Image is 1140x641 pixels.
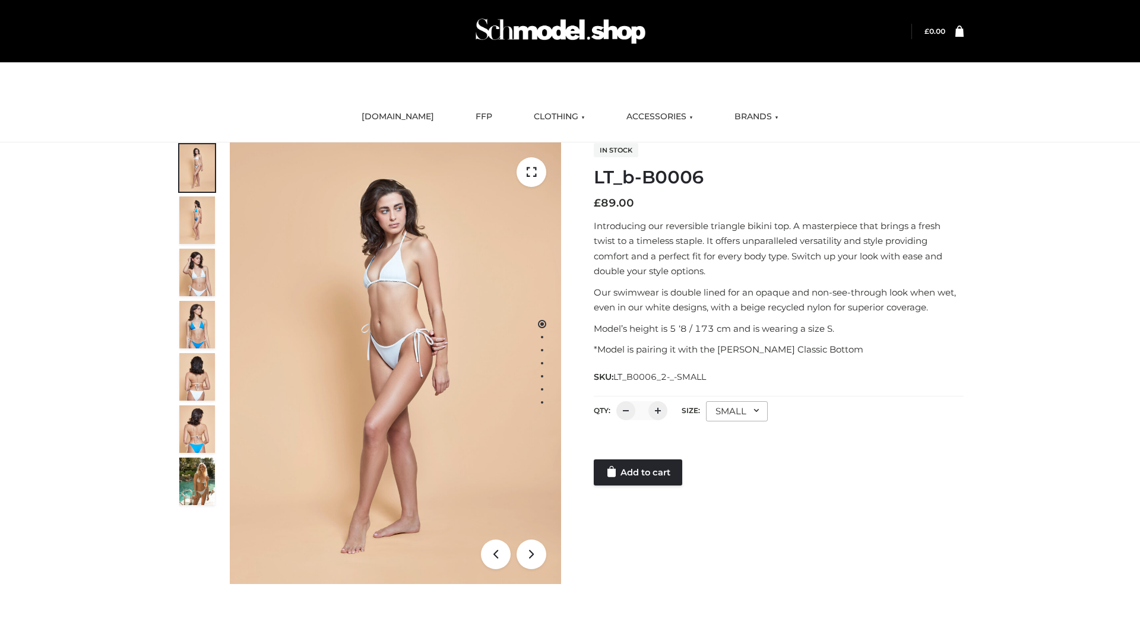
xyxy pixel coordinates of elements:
[594,406,610,415] label: QTY:
[525,104,594,130] a: CLOTHING
[471,8,650,55] img: Schmodel Admin 964
[924,27,945,36] bdi: 0.00
[179,301,215,348] img: ArielClassicBikiniTop_CloudNine_AzureSky_OW114ECO_4-scaled.jpg
[594,218,964,279] p: Introducing our reversible triangle bikini top. A masterpiece that brings a fresh twist to a time...
[230,142,561,584] img: ArielClassicBikiniTop_CloudNine_AzureSky_OW114ECO_1
[594,285,964,315] p: Our swimwear is double lined for an opaque and non-see-through look when wet, even in our white d...
[353,104,443,130] a: [DOMAIN_NAME]
[594,321,964,337] p: Model’s height is 5 ‘8 / 173 cm and is wearing a size S.
[179,249,215,296] img: ArielClassicBikiniTop_CloudNine_AzureSky_OW114ECO_3-scaled.jpg
[594,196,601,210] span: £
[179,405,215,453] img: ArielClassicBikiniTop_CloudNine_AzureSky_OW114ECO_8-scaled.jpg
[613,372,706,382] span: LT_B0006_2-_-SMALL
[594,370,707,384] span: SKU:
[594,342,964,357] p: *Model is pairing it with the [PERSON_NAME] Classic Bottom
[617,104,702,130] a: ACCESSORIES
[594,459,682,485] a: Add to cart
[706,401,768,421] div: SMALL
[924,27,929,36] span: £
[179,144,215,192] img: ArielClassicBikiniTop_CloudNine_AzureSky_OW114ECO_1-scaled.jpg
[682,406,700,415] label: Size:
[594,196,634,210] bdi: 89.00
[594,167,964,188] h1: LT_b-B0006
[924,27,945,36] a: £0.00
[179,353,215,401] img: ArielClassicBikiniTop_CloudNine_AzureSky_OW114ECO_7-scaled.jpg
[179,458,215,505] img: Arieltop_CloudNine_AzureSky2.jpg
[179,196,215,244] img: ArielClassicBikiniTop_CloudNine_AzureSky_OW114ECO_2-scaled.jpg
[467,104,501,130] a: FFP
[726,104,787,130] a: BRANDS
[594,143,638,157] span: In stock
